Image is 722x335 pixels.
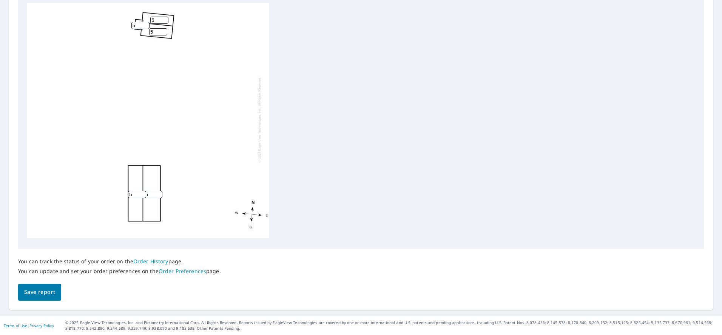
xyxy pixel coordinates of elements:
[133,258,168,265] a: Order History
[65,320,718,331] p: © 2025 Eagle View Technologies, Inc. and Pictometry International Corp. All Rights Reserved. Repo...
[4,323,54,328] p: |
[24,287,55,297] span: Save report
[29,323,54,328] a: Privacy Policy
[18,258,221,265] p: You can track the status of your order on the page.
[159,267,206,275] a: Order Preferences
[18,268,221,275] p: You can update and set your order preferences on the page.
[18,284,61,301] button: Save report
[4,323,27,328] a: Terms of Use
